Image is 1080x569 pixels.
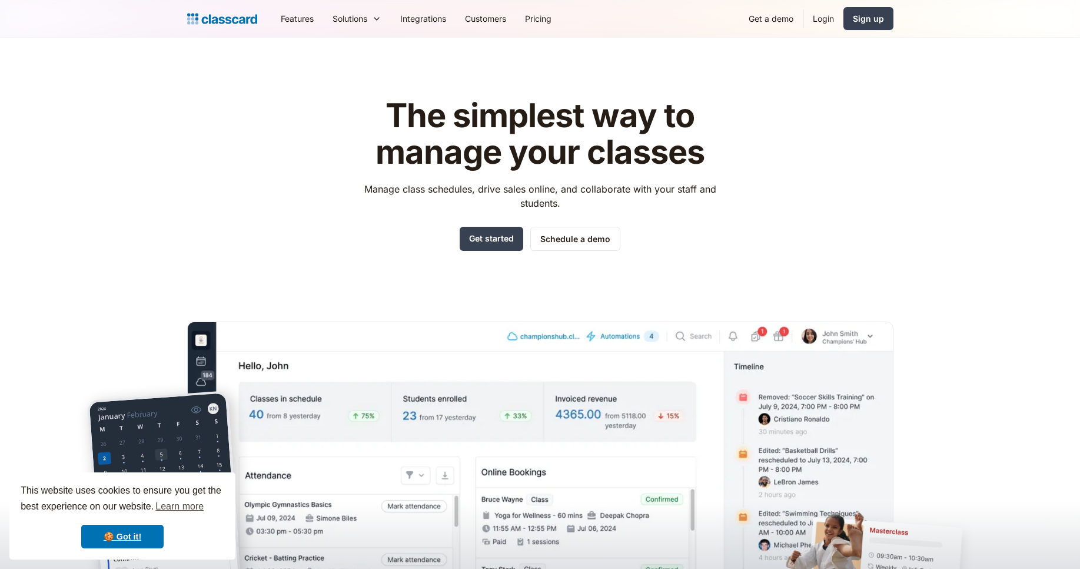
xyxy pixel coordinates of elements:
[460,227,523,251] a: Get started
[853,12,884,25] div: Sign up
[516,5,561,32] a: Pricing
[81,525,164,548] a: dismiss cookie message
[154,498,205,515] a: learn more about cookies
[739,5,803,32] a: Get a demo
[456,5,516,32] a: Customers
[530,227,620,251] a: Schedule a demo
[803,5,843,32] a: Login
[843,7,893,30] a: Sign up
[333,12,367,25] div: Solutions
[353,98,727,170] h1: The simplest way to manage your classes
[21,484,224,515] span: This website uses cookies to ensure you get the best experience on our website.
[9,472,235,560] div: cookieconsent
[353,182,727,210] p: Manage class schedules, drive sales online, and collaborate with your staff and students.
[391,5,456,32] a: Integrations
[271,5,323,32] a: Features
[323,5,391,32] div: Solutions
[187,11,257,27] a: home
